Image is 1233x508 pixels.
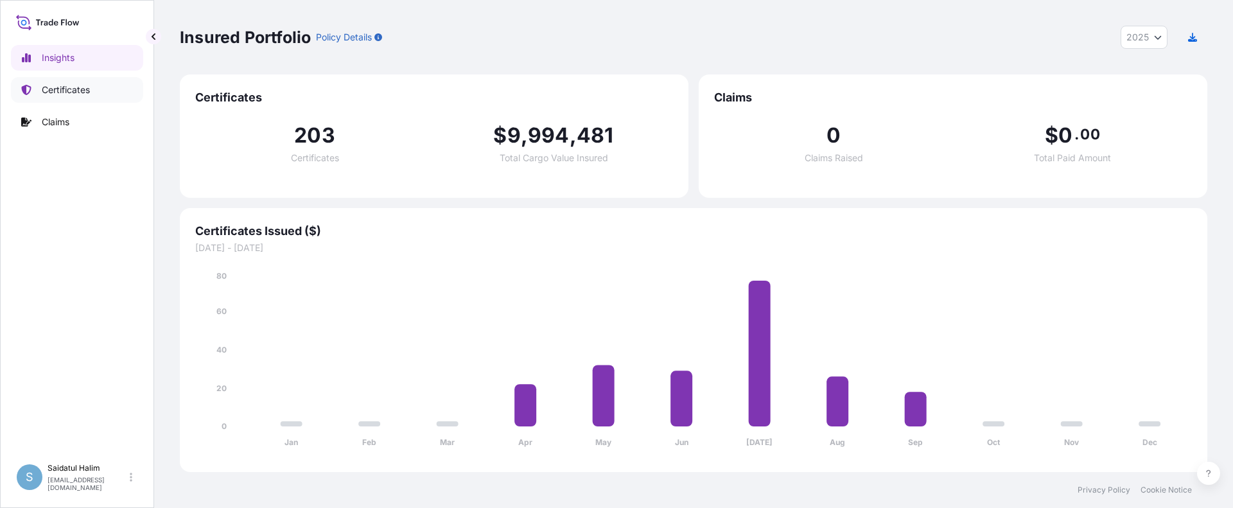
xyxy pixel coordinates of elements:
[26,471,33,484] span: S
[11,77,143,103] a: Certificates
[518,437,532,447] tspan: Apr
[570,125,577,146] span: ,
[195,241,1192,254] span: [DATE] - [DATE]
[440,437,455,447] tspan: Mar
[1045,125,1058,146] span: $
[1126,31,1149,44] span: 2025
[830,437,845,447] tspan: Aug
[195,90,673,105] span: Certificates
[216,306,227,316] tspan: 60
[294,125,335,146] span: 203
[805,153,863,162] span: Claims Raised
[42,116,69,128] p: Claims
[1121,26,1167,49] button: Year Selector
[48,476,127,491] p: [EMAIL_ADDRESS][DOMAIN_NAME]
[42,83,90,96] p: Certificates
[595,437,612,447] tspan: May
[500,153,608,162] span: Total Cargo Value Insured
[195,223,1192,239] span: Certificates Issued ($)
[1141,485,1192,495] a: Cookie Notice
[521,125,528,146] span: ,
[1034,153,1111,162] span: Total Paid Amount
[1078,485,1130,495] a: Privacy Policy
[987,437,1001,447] tspan: Oct
[284,437,298,447] tspan: Jan
[493,125,507,146] span: $
[826,125,841,146] span: 0
[362,437,376,447] tspan: Feb
[507,125,521,146] span: 9
[675,437,688,447] tspan: Jun
[291,153,339,162] span: Certificates
[180,27,311,48] p: Insured Portfolio
[1074,129,1079,139] span: .
[1058,125,1072,146] span: 0
[1142,437,1157,447] tspan: Dec
[42,51,74,64] p: Insights
[746,437,773,447] tspan: [DATE]
[1064,437,1080,447] tspan: Nov
[714,90,1192,105] span: Claims
[908,437,923,447] tspan: Sep
[11,109,143,135] a: Claims
[316,31,372,44] p: Policy Details
[48,463,127,473] p: Saidatul Halim
[216,271,227,281] tspan: 80
[216,383,227,393] tspan: 20
[216,345,227,355] tspan: 40
[222,421,227,431] tspan: 0
[528,125,570,146] span: 994
[1080,129,1099,139] span: 00
[577,125,614,146] span: 481
[11,45,143,71] a: Insights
